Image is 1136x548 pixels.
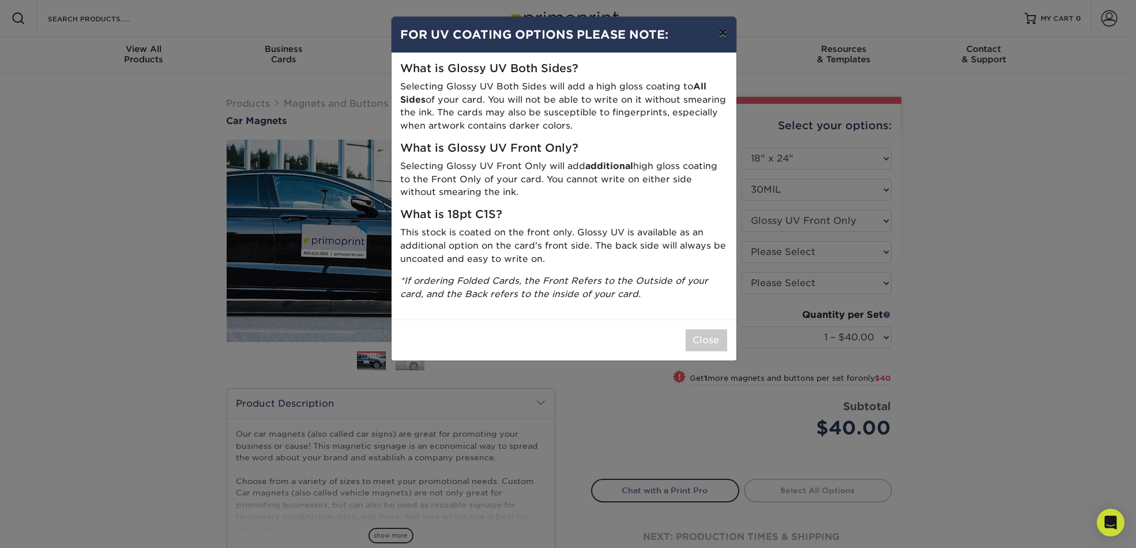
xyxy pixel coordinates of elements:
[586,160,634,171] strong: additional
[1097,509,1124,536] div: Open Intercom Messenger
[686,329,727,351] button: Close
[401,142,727,155] h5: What is Glossy UV Front Only?
[401,226,727,265] p: This stock is coated on the front only. Glossy UV is available as an additional option on the car...
[401,81,707,105] strong: All Sides
[709,17,736,49] button: ×
[401,160,727,199] p: Selecting Glossy UV Front Only will add high gloss coating to the Front Only of your card. You ca...
[401,80,727,133] p: Selecting Glossy UV Both Sides will add a high gloss coating to of your card. You will not be abl...
[401,275,709,299] i: *If ordering Folded Cards, the Front Refers to the Outside of your card, and the Back refers to t...
[401,62,727,76] h5: What is Glossy UV Both Sides?
[401,26,727,43] h4: FOR UV COATING OPTIONS PLEASE NOTE:
[401,208,727,222] h5: What is 18pt C1S?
